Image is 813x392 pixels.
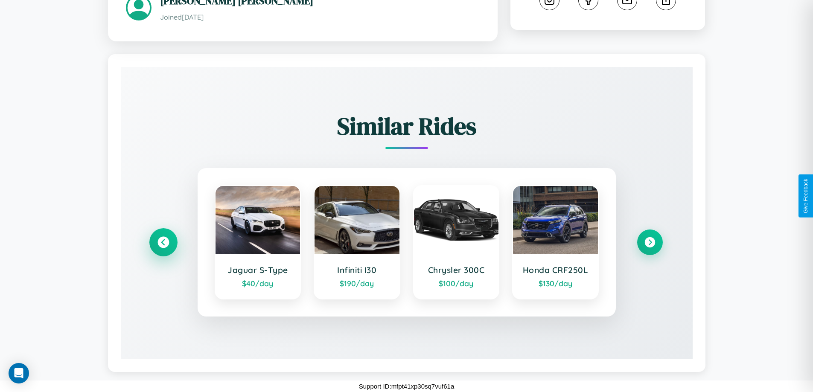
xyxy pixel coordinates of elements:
[224,279,292,288] div: $ 40 /day
[359,380,454,392] p: Support ID: mfpt41xp30sq7vuf61a
[323,279,391,288] div: $ 190 /day
[323,265,391,275] h3: Infiniti I30
[522,265,589,275] h3: Honda CRF250L
[512,185,599,299] a: Honda CRF250L$130/day
[151,110,663,142] h2: Similar Rides
[522,279,589,288] div: $ 130 /day
[803,179,809,213] div: Give Feedback
[215,185,301,299] a: Jaguar S-Type$40/day
[160,11,480,23] p: Joined [DATE]
[413,185,500,299] a: Chrysler 300C$100/day
[224,265,292,275] h3: Jaguar S-Type
[314,185,400,299] a: Infiniti I30$190/day
[423,265,490,275] h3: Chrysler 300C
[9,363,29,383] div: Open Intercom Messenger
[423,279,490,288] div: $ 100 /day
